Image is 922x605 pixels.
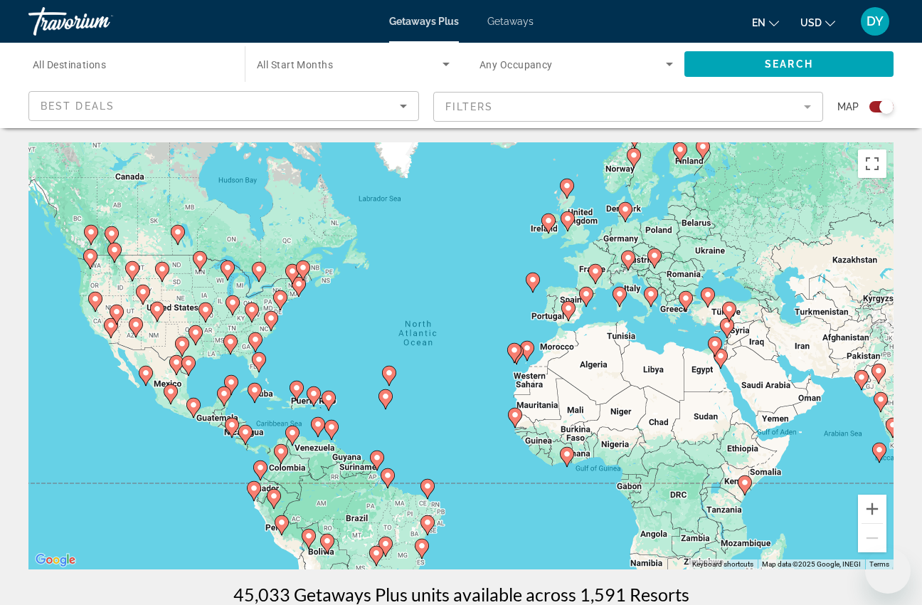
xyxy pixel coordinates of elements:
span: Map data ©2025 Google, INEGI [762,560,861,568]
button: Change currency [800,12,835,33]
a: Travorium [28,3,171,40]
button: Keyboard shortcuts [692,559,753,569]
button: Zoom in [858,495,886,523]
span: DY [867,14,884,28]
span: Search [765,58,813,70]
img: Google [32,551,79,569]
h1: 45,033 Getaways Plus units available across 1,591 Resorts [233,584,689,605]
button: Filter [433,91,824,122]
iframe: Button to launch messaging window [865,548,911,594]
a: Open this area in Google Maps (opens a new window) [32,551,79,569]
span: USD [800,17,822,28]
button: Change language [752,12,779,33]
a: Getaways [487,16,534,27]
button: Search [684,51,894,77]
span: en [752,17,765,28]
a: Getaways Plus [389,16,459,27]
span: Map [837,97,859,117]
span: Any Occupancy [479,59,553,70]
mat-select: Sort by [41,98,407,115]
button: Zoom out [858,524,886,552]
button: Toggle fullscreen view [858,149,886,178]
span: All Destinations [33,59,106,70]
span: All Start Months [257,59,333,70]
button: User Menu [857,6,894,36]
span: Best Deals [41,100,115,112]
